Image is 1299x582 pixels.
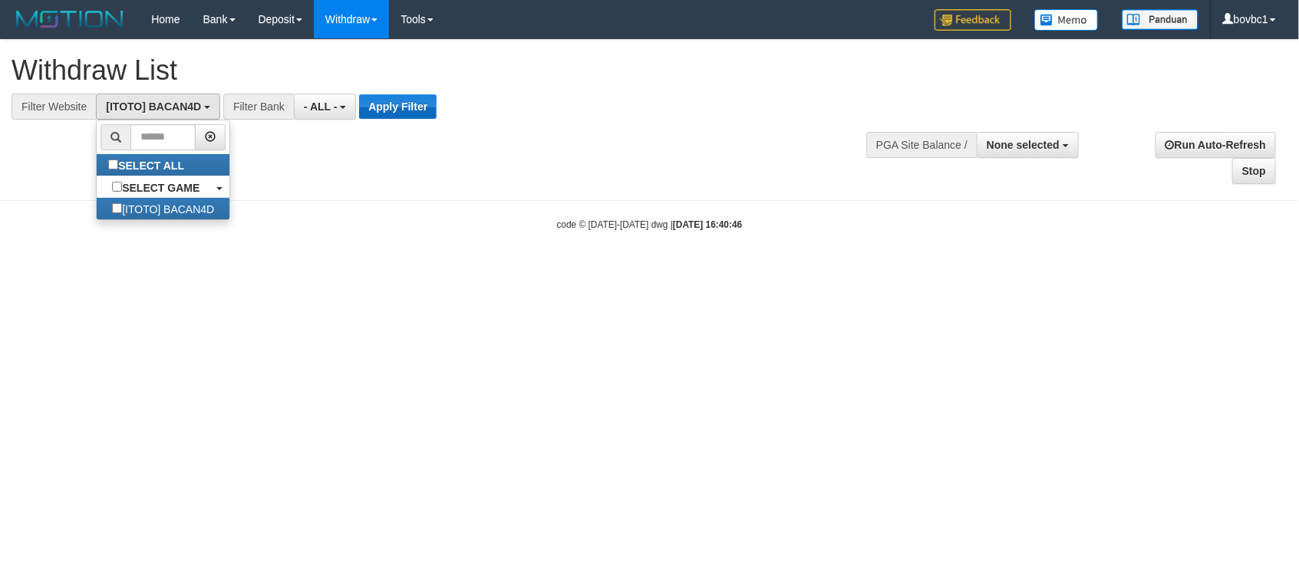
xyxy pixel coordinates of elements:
input: [ITOTO] BACAN4D [112,203,122,213]
h1: Withdraw List [12,55,851,86]
small: code © [DATE]-[DATE] dwg | [557,219,743,230]
input: SELECT GAME [112,182,122,192]
strong: [DATE] 16:40:46 [673,219,742,230]
div: Filter Website [12,94,96,120]
button: [ITOTO] BACAN4D [96,94,220,120]
img: MOTION_logo.png [12,8,128,31]
button: None selected [977,132,1079,158]
div: PGA Site Balance / [866,132,977,158]
a: Run Auto-Refresh [1156,132,1276,158]
b: SELECT GAME [122,182,199,194]
span: [ITOTO] BACAN4D [106,100,201,113]
a: Stop [1232,158,1276,184]
span: - ALL - [304,100,338,113]
img: Button%20Memo.svg [1034,9,1099,31]
img: panduan.png [1122,9,1198,30]
button: Apply Filter [359,94,437,119]
label: SELECT ALL [97,154,199,176]
button: - ALL - [294,94,356,120]
input: SELECT ALL [108,159,118,169]
label: [ITOTO] BACAN4D [97,198,229,219]
div: Filter Bank [223,94,294,120]
img: Feedback.jpg [935,9,1011,31]
a: SELECT GAME [97,176,229,198]
span: None selected [987,139,1060,151]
